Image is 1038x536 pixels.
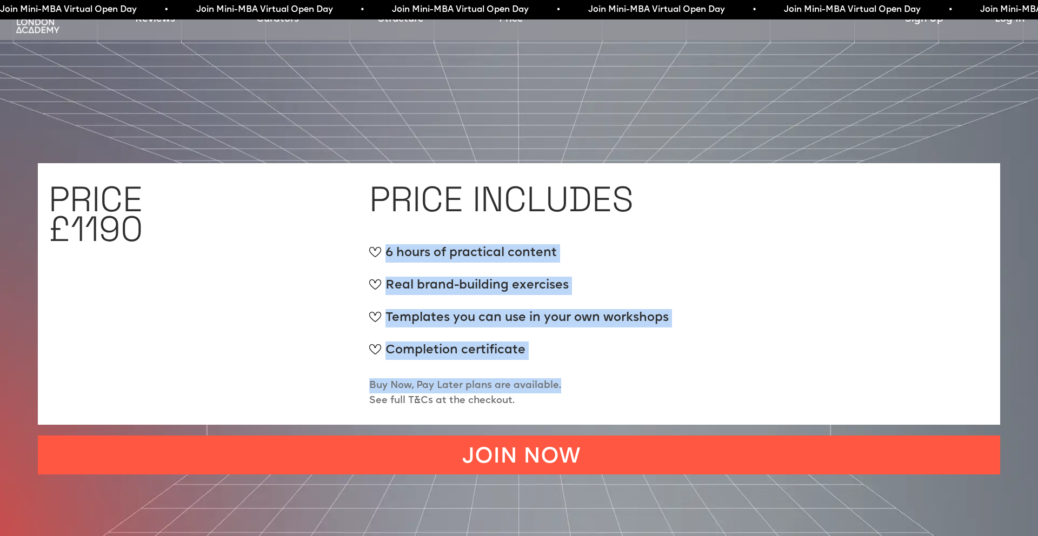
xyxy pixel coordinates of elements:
[256,12,299,27] a: Curators
[369,341,669,368] div: Completion certificate
[135,12,175,27] a: Reviews
[369,173,644,225] h1: PRICE INCLUDES
[49,173,154,254] h1: PRICE £1190
[360,2,363,17] span: •
[378,12,424,27] a: Structure
[369,244,669,271] div: 6 hours of practical content
[369,378,561,408] p: Buy Now, Pay Later plans are available. See full T&Cs at the checkout.
[163,2,167,17] span: •
[499,12,523,27] a: Price
[555,2,558,17] span: •
[369,309,669,336] div: Templates you can use in your own workshops
[995,12,1024,27] a: Log In
[38,435,1000,474] a: JOIN NOW
[905,12,943,27] a: Sign Up
[369,277,669,304] div: Real brand-building exercises
[948,2,951,17] span: •
[751,2,755,17] span: •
